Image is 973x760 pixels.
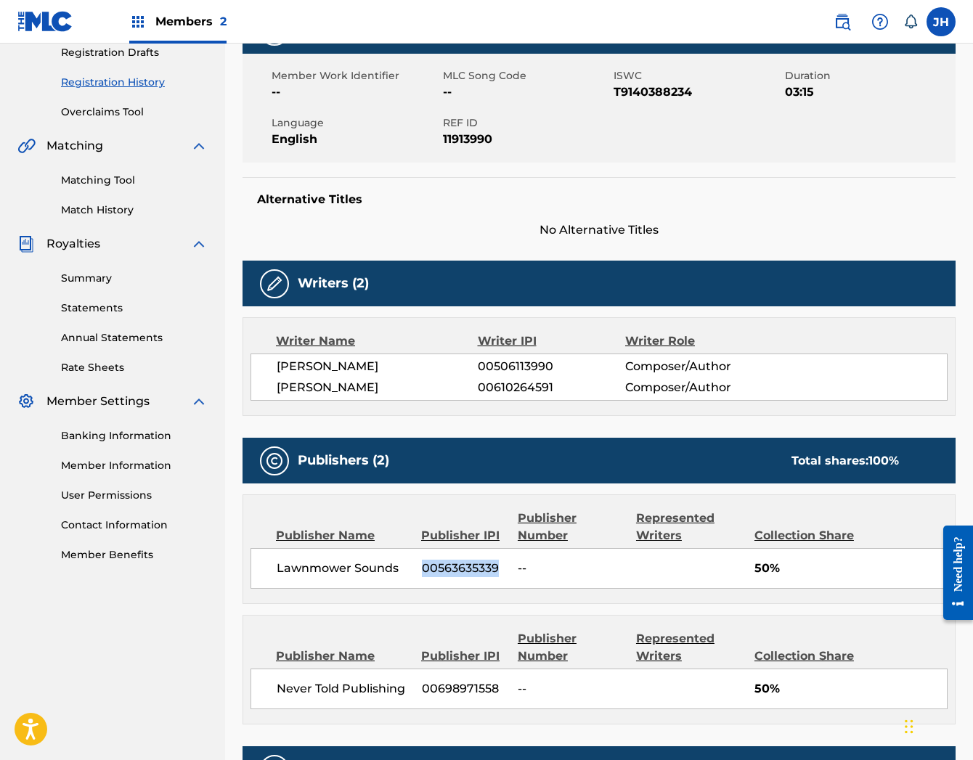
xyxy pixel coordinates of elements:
span: English [272,131,439,148]
span: REF ID [443,115,611,131]
a: Member Benefits [61,547,208,563]
a: Registration History [61,75,208,90]
div: Publisher IPI [421,527,507,544]
span: -- [272,83,439,101]
span: -- [518,560,625,577]
a: Member Information [61,458,208,473]
span: Member Settings [46,393,150,410]
span: Matching [46,137,103,155]
span: 100 % [868,454,899,467]
img: MLC Logo [17,11,73,32]
a: Statements [61,301,208,316]
div: Help [866,7,895,36]
span: Member Work Identifier [272,68,439,83]
div: Publisher Name [276,647,410,665]
span: Members [155,13,227,30]
span: 2 [220,15,227,28]
img: Member Settings [17,393,35,410]
span: No Alternative Titles [243,221,956,239]
span: Never Told Publishing [277,680,411,698]
h5: Publishers (2) [298,452,389,469]
h5: Writers (2) [298,275,369,292]
span: Language [272,115,439,131]
span: -- [518,680,625,698]
a: Rate Sheets [61,360,208,375]
span: 11913990 [443,131,611,148]
span: 00506113990 [478,358,625,375]
img: Matching [17,137,36,155]
div: Drag [905,705,913,748]
div: Writer Name [276,332,478,350]
div: Writer Role [625,332,760,350]
span: Composer/Author [625,358,760,375]
div: User Menu [927,7,956,36]
a: User Permissions [61,488,208,503]
span: ISWC [614,68,781,83]
h5: Alternative Titles [257,192,941,207]
img: expand [190,393,208,410]
div: Represented Writers [636,510,744,544]
a: Annual Statements [61,330,208,346]
span: 50% [754,680,947,698]
span: 03:15 [785,83,953,101]
a: Banking Information [61,428,208,444]
div: Notifications [903,15,918,29]
img: search [834,13,851,30]
span: MLC Song Code [443,68,611,83]
a: Public Search [828,7,857,36]
iframe: Resource Center [932,514,973,631]
img: Royalties [17,235,35,253]
span: T9140388234 [614,83,781,101]
a: Matching Tool [61,173,208,188]
span: Lawnmower Sounds [277,560,411,577]
a: Contact Information [61,518,208,533]
span: -- [443,83,611,101]
div: Collection Share [754,527,855,544]
span: Royalties [46,235,100,253]
span: Duration [785,68,953,83]
div: Publisher Name [276,527,410,544]
span: 00698971558 [422,680,508,698]
span: 50% [754,560,947,577]
span: Composer/Author [625,379,760,396]
a: Registration Drafts [61,45,208,60]
span: 00563635339 [422,560,508,577]
span: [PERSON_NAME] [277,358,478,375]
img: help [871,13,889,30]
img: expand [190,137,208,155]
a: Overclaims Tool [61,105,208,120]
img: Publishers [266,452,283,470]
a: Summary [61,271,208,286]
div: Writer IPI [478,332,626,350]
div: Publisher Number [518,630,625,665]
span: 00610264591 [478,379,625,396]
iframe: Chat Widget [900,690,973,760]
div: Publisher IPI [421,647,507,665]
div: Represented Writers [636,630,744,665]
img: Writers [266,275,283,293]
div: Collection Share [754,647,855,665]
span: [PERSON_NAME] [277,379,478,396]
img: Top Rightsholders [129,13,147,30]
div: Total shares: [791,452,899,470]
img: expand [190,235,208,253]
a: Match History [61,203,208,218]
div: Publisher Number [518,510,625,544]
